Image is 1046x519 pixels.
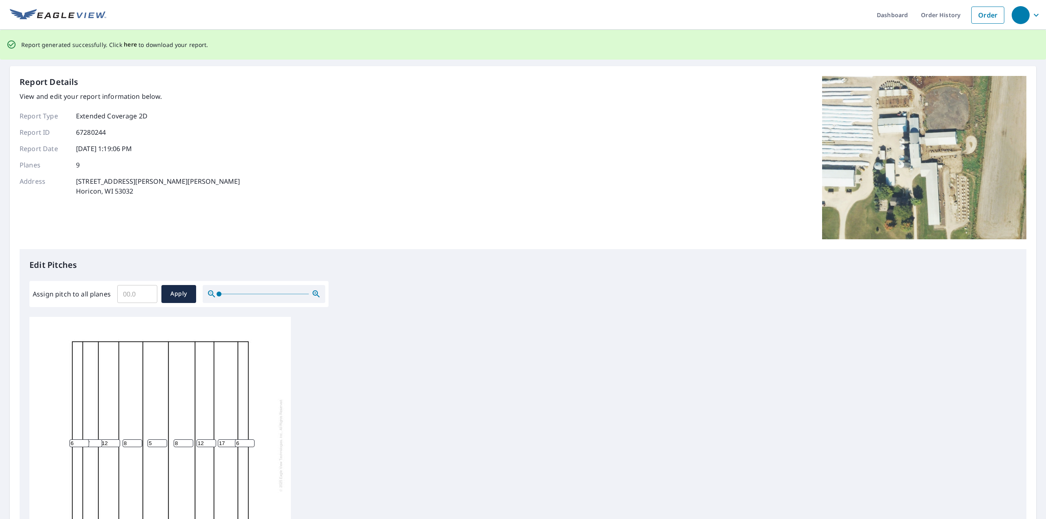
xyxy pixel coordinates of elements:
[20,144,69,154] p: Report Date
[20,76,78,88] p: Report Details
[20,111,69,121] p: Report Type
[76,127,106,137] p: 67280244
[117,283,157,305] input: 00.0
[76,144,132,154] p: [DATE] 1:19:06 PM
[124,40,137,50] button: here
[29,259,1017,271] p: Edit Pitches
[20,127,69,137] p: Report ID
[20,160,69,170] p: Planes
[822,76,1026,239] img: Top image
[161,285,196,303] button: Apply
[33,289,111,299] label: Assign pitch to all planes
[20,91,240,101] p: View and edit your report information below.
[971,7,1004,24] a: Order
[20,176,69,196] p: Address
[168,289,190,299] span: Apply
[10,9,106,21] img: EV Logo
[76,160,80,170] p: 9
[21,40,208,50] p: Report generated successfully. Click to download your report.
[76,111,148,121] p: Extended Coverage 2D
[76,176,240,196] p: [STREET_ADDRESS][PERSON_NAME][PERSON_NAME] Horicon, WI 53032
